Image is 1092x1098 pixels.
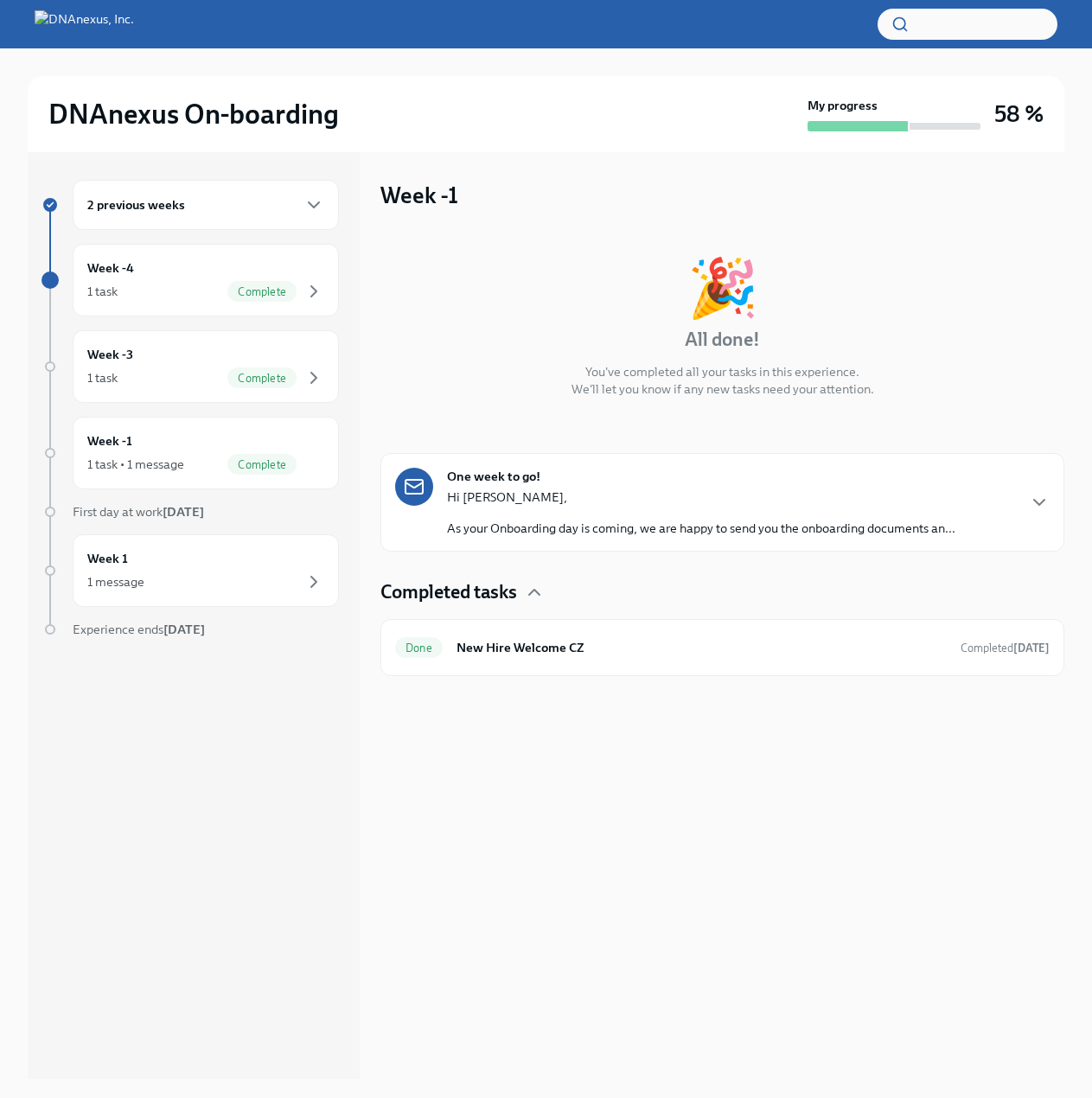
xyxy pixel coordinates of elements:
[42,534,339,607] a: Week 11 message
[808,97,878,114] strong: My progress
[87,345,133,364] h6: Week -3
[447,520,955,537] p: As your Onboarding day is coming, we are happy to send you the onboarding documents an...
[73,180,339,230] div: 2 previous weeks
[380,579,1064,605] div: Completed tasks
[42,503,339,520] a: First day at work[DATE]
[163,504,204,520] strong: [DATE]
[227,458,297,471] span: Complete
[73,622,205,637] span: Experience ends
[87,283,118,300] div: 1 task
[87,195,185,214] h6: 2 previous weeks
[73,504,204,520] span: First day at work
[395,634,1050,661] a: DoneNew Hire Welcome CZCompleted[DATE]
[457,638,947,657] h6: New Hire Welcome CZ
[961,640,1050,656] span: August 27th, 2025 23:31
[87,549,128,568] h6: Week 1
[163,622,205,637] strong: [DATE]
[685,327,760,353] h4: All done!
[572,380,874,398] p: We'll let you know if any new tasks need your attention.
[994,99,1044,130] h3: 58 %
[1013,642,1050,654] strong: [DATE]
[87,369,118,386] div: 1 task
[87,456,184,473] div: 1 task • 1 message
[380,180,458,211] h3: Week -1
[227,285,297,298] span: Complete
[961,642,1050,654] span: Completed
[35,10,134,38] img: DNAnexus, Inc.
[380,579,517,605] h4: Completed tasks
[687,259,758,316] div: 🎉
[227,372,297,385] span: Complete
[48,97,339,131] h2: DNAnexus On-boarding
[395,642,443,654] span: Done
[42,330,339,403] a: Week -31 taskComplete
[87,431,132,450] h6: Week -1
[447,488,955,506] p: Hi [PERSON_NAME],
[42,417,339,489] a: Week -11 task • 1 messageComplete
[585,363,859,380] p: You've completed all your tasks in this experience.
[87,259,134,278] h6: Week -4
[447,468,540,485] strong: One week to go!
[87,573,144,590] div: 1 message
[42,244,339,316] a: Week -41 taskComplete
